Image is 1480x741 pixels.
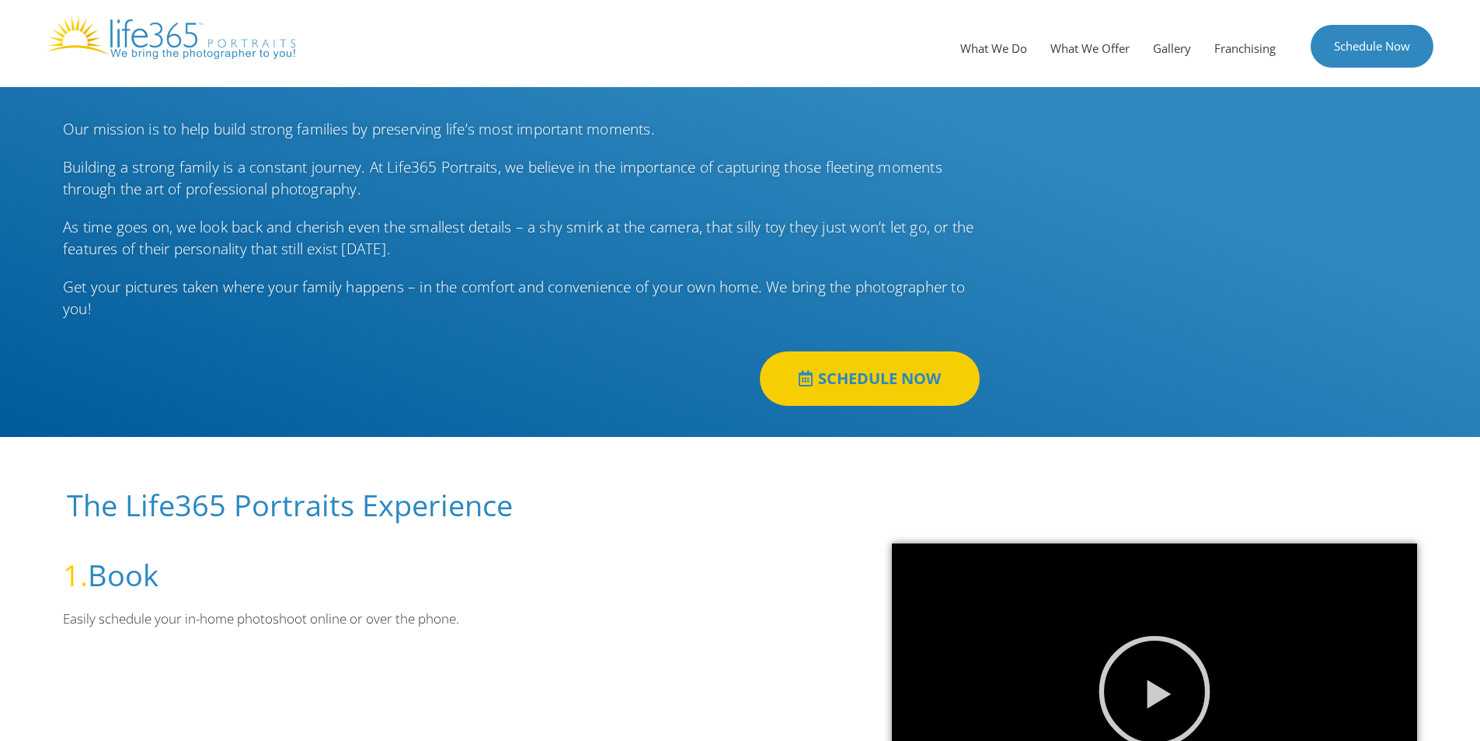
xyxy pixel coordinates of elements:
[63,277,965,320] span: Get your pictures taken where your family happens – in the comfort and convenience of your own ho...
[63,157,942,200] span: Building a strong family is a constant journey. At Life365 Portraits, we believe in the importanc...
[1141,25,1203,72] a: Gallery
[63,119,655,139] span: Our mission is to help build strong families by preserving life’s most important moments.
[949,25,1039,72] a: What We Do
[63,554,88,595] span: 1.
[47,16,295,59] img: Life365
[63,609,845,629] p: Easily schedule your in-home photoshoot online or over the phone.
[1039,25,1141,72] a: What We Offer
[818,371,941,386] span: SCHEDULE NOW
[63,217,973,260] span: As time goes on, we look back and cherish even the smallest details – a shy smirk at the camera, ...
[760,351,980,406] a: SCHEDULE NOW
[67,484,513,525] span: The Life365 Portraits Experience
[1311,25,1433,68] a: Schedule Now
[1203,25,1287,72] a: Franchising
[88,554,158,595] a: Book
